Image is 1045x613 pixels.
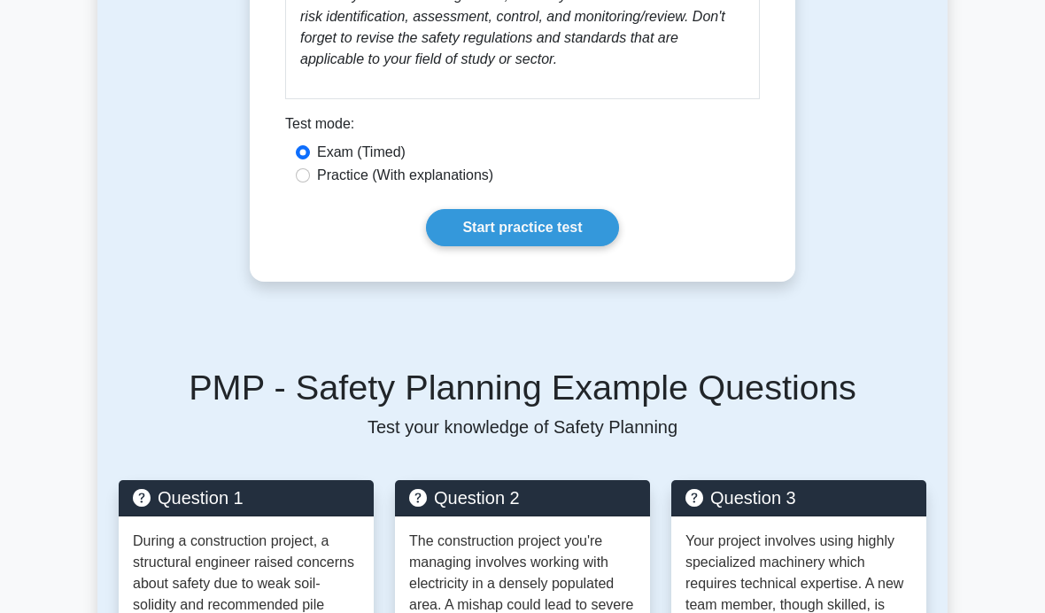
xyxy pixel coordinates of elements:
label: Exam (Timed) [317,142,406,163]
div: Test mode: [285,113,760,142]
p: Test your knowledge of Safety Planning [119,416,926,438]
label: Practice (With explanations) [317,165,493,186]
h5: Question 3 [685,487,912,508]
a: Start practice test [426,209,618,246]
h5: PMP - Safety Planning Example Questions [119,367,926,409]
h5: Question 1 [133,487,360,508]
h5: Question 2 [409,487,636,508]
